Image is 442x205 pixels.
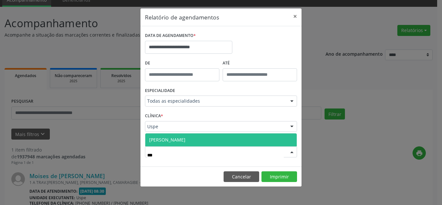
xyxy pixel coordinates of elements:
[223,58,297,68] label: ATÉ
[145,13,219,21] h5: Relatório de agendamentos
[147,98,284,104] span: Todas as especialidades
[261,171,297,182] button: Imprimir
[224,171,259,182] button: Cancelar
[149,137,185,143] span: [PERSON_NAME]
[145,31,196,41] label: DATA DE AGENDAMENTO
[145,58,219,68] label: De
[145,86,175,96] label: ESPECIALIDADE
[145,111,163,121] label: CLÍNICA
[147,123,284,130] span: Uspe
[289,8,302,24] button: Close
